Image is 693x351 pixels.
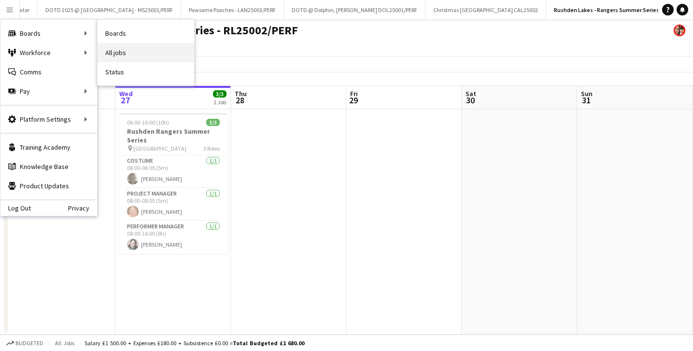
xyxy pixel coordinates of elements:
a: Training Academy [0,138,97,157]
span: Fri [350,89,358,98]
a: Log Out [0,204,31,212]
a: Knowledge Base [0,157,97,176]
span: 31 [580,95,593,106]
div: 1 Job [213,98,226,106]
button: DOTD @ Dolphin, [PERSON_NAME] DOL25001/PERF [284,0,425,19]
span: Sun [581,89,593,98]
span: 27 [118,95,133,106]
a: Privacy [68,204,97,212]
button: Budgeted [5,338,45,349]
span: Wed [119,89,133,98]
span: 3/3 [213,90,226,98]
span: 28 [233,95,247,106]
div: Pay [0,82,97,101]
a: Comms [0,62,97,82]
a: Product Updates [0,176,97,196]
span: 30 [464,95,476,106]
span: Thu [235,89,247,98]
a: Status [98,62,194,82]
span: Sat [466,89,476,98]
app-card-role: Project Manager1/108:00-08:05 (5m)[PERSON_NAME] [119,188,227,221]
app-card-role: Costume1/106:00-06:05 (5m)[PERSON_NAME] [119,155,227,188]
div: Salary £1 500.00 + Expenses £180.00 + Subsistence £0.00 = [85,339,304,347]
a: All jobs [98,43,194,62]
span: 06:00-16:00 (10h) [127,119,169,126]
app-job-card: 06:00-16:00 (10h)3/3Rushden Rangers Summer Series [GEOGRAPHIC_DATA]3 RolesCostume1/106:00-06:05 (... [119,113,227,254]
div: Boards [0,24,97,43]
span: 3 Roles [203,145,220,152]
app-card-role: Performer Manager1/108:00-16:00 (8h)[PERSON_NAME] [119,221,227,254]
span: 29 [349,95,358,106]
button: DOTD 2025 @ [GEOGRAPHIC_DATA] - MS25001/PERF [38,0,181,19]
app-user-avatar: Performer Department [674,25,685,36]
a: Boards [98,24,194,43]
span: All jobs [53,339,76,347]
button: Pawsome Pooches - LAN25003/PERF [181,0,284,19]
span: Total Budgeted £1 680.00 [233,339,304,347]
div: Workforce [0,43,97,62]
div: Platform Settings [0,110,97,129]
span: Budgeted [15,340,43,347]
span: [GEOGRAPHIC_DATA] [133,145,186,152]
span: 3/3 [206,119,220,126]
h3: Rushden Rangers Summer Series [119,127,227,144]
button: Christmas [GEOGRAPHIC_DATA] CAL25002 [425,0,546,19]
